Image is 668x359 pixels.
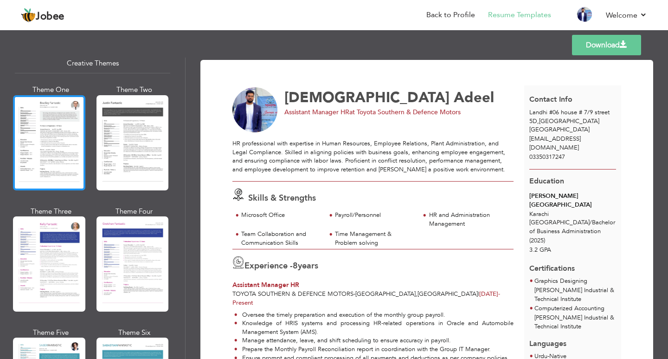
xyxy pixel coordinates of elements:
span: [GEOGRAPHIC_DATA] [417,290,478,298]
div: Payroll/Personnel [335,211,414,220]
span: - [498,290,500,298]
div: HR and Administration Management [429,211,508,228]
span: , [537,117,539,125]
span: Education [529,176,564,186]
span: Present [232,290,500,307]
div: Theme Four [98,207,171,216]
span: at Toyota Southern & Defence Motors [349,108,461,117]
img: Profile Img [577,7,592,22]
span: | [478,290,479,298]
div: Theme One [15,85,87,95]
span: [DEMOGRAPHIC_DATA] [284,88,450,107]
a: Resume Templates [488,10,551,20]
div: Team Collaboration and Communication Skills [241,230,321,247]
label: years [293,260,318,272]
div: Theme Six [98,328,171,338]
span: Assistant Manager HR [284,108,349,117]
li: Knowledge of HRIS systems and processing HR-related operations in Oracle and Automobile Managemen... [234,319,514,336]
div: Time Management & Problem solving [335,230,414,247]
span: , [416,290,417,298]
div: [GEOGRAPHIC_DATA] [524,108,622,134]
div: Theme Two [98,85,171,95]
span: Assistant Manager HR [232,281,299,289]
span: Experience - [244,260,293,272]
span: Toyota Southern & Defence Motors [232,290,353,298]
span: [DATE] [479,290,500,298]
div: Creative Themes [15,53,170,73]
span: Computerized Accounting [534,304,604,313]
li: Prepare the Monthly Payroll Reconciliation report in coordination with the Group IT Manager. [234,345,514,354]
span: 8 [293,260,298,272]
a: Back to Profile [426,10,475,20]
span: Skills & Strengths [248,192,316,204]
p: [PERSON_NAME] Industrial & Technical Institute [534,313,616,332]
span: / [590,218,592,227]
span: Contact Info [529,94,572,104]
img: No image [232,87,278,133]
span: [EMAIL_ADDRESS][DOMAIN_NAME] [529,135,581,152]
div: Microsoft Office [241,211,321,220]
span: Karachi [GEOGRAPHIC_DATA] Bachelor of Business Administration [529,210,615,235]
a: Welcome [606,10,647,21]
span: (2025) [529,236,545,245]
span: Adeel [454,88,494,107]
li: Oversee the timely preparation and execution of the monthly group payroll. [234,311,514,320]
span: 3.2 GPA [529,246,551,254]
span: [GEOGRAPHIC_DATA] [529,125,590,134]
img: jobee.io [21,8,36,23]
p: HR professional with expertise in Human Resources, Employee Relations, Plant Administration, and ... [232,139,514,174]
span: 03350317247 [529,153,565,161]
div: Theme Five [15,328,87,338]
span: Jobee [36,12,64,22]
span: Languages [529,332,566,349]
div: Theme Three [15,207,87,216]
li: Manage attendance, leave, and shift scheduling to ensure accuracy in payroll. [234,336,514,345]
a: Jobee [21,8,64,23]
a: Download [572,35,641,55]
div: [PERSON_NAME][GEOGRAPHIC_DATA] [529,192,616,209]
p: [PERSON_NAME] Industrial & Technical Institute [534,286,616,305]
span: Landhi #06 house # 7/9 street 5D [529,108,610,125]
span: [GEOGRAPHIC_DATA] [355,290,416,298]
span: Graphics Designing [534,277,587,285]
span: - [353,290,355,298]
span: Certifications [529,256,575,274]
